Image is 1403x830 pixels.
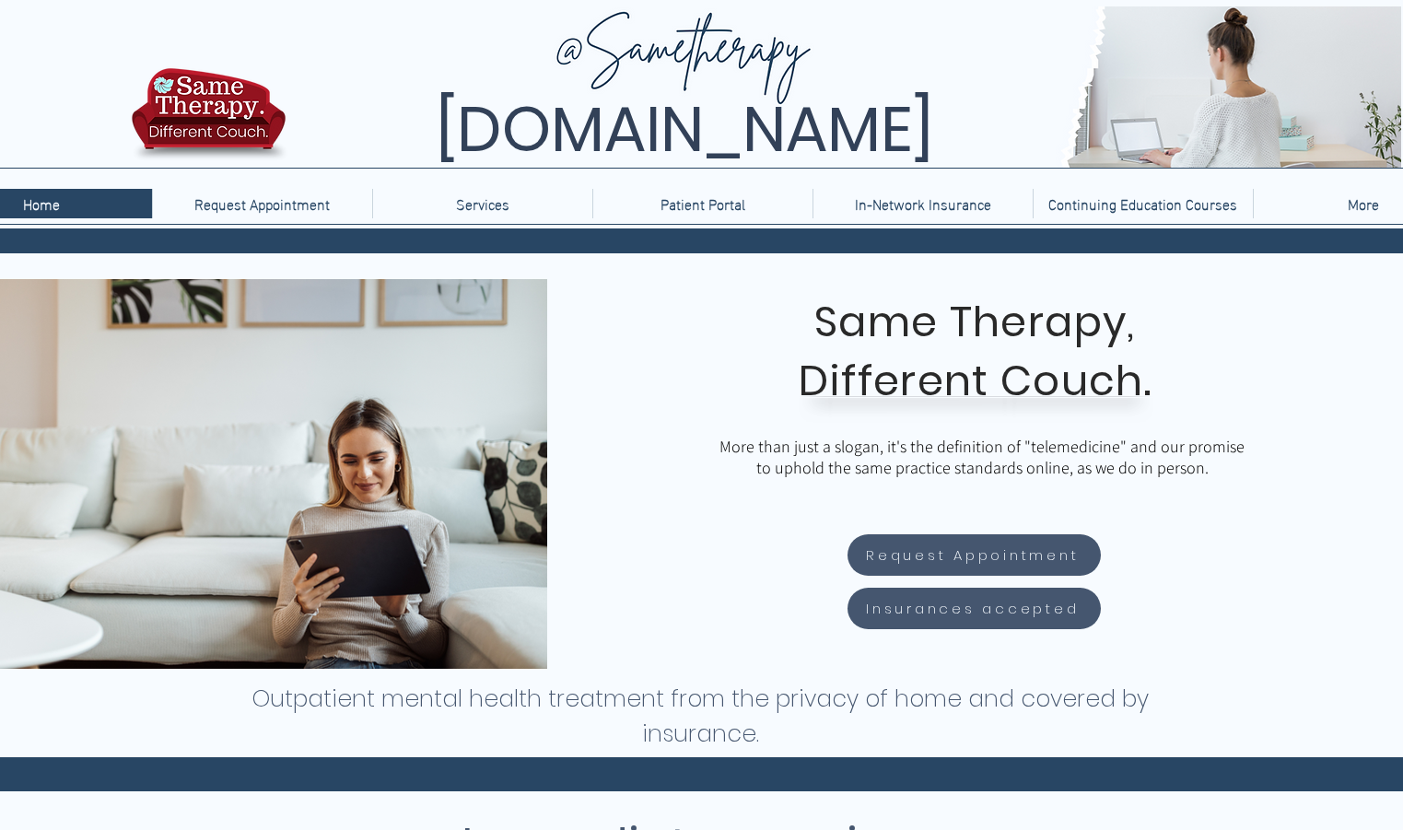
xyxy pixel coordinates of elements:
p: More [1339,189,1388,218]
a: Insurances accepted [848,588,1101,629]
p: Home [14,189,69,218]
a: Request Appointment [848,534,1101,576]
span: Insurances accepted [866,598,1079,619]
p: Request Appointment [185,189,339,218]
p: Patient Portal [651,189,754,218]
p: Continuing Education Courses [1039,189,1246,218]
span: Same Therapy, [814,293,1136,351]
a: In-Network Insurance [813,189,1033,218]
img: Same Therapy, Different Couch. TelebehavioralHealth.US [290,6,1401,168]
span: Request Appointment [866,544,1079,566]
h1: Outpatient mental health treatment from the privacy of home and covered by insurance. [251,682,1151,752]
a: Continuing Education Courses [1033,189,1253,218]
span: [DOMAIN_NAME] [436,86,933,173]
span: Different Couch. [799,352,1152,410]
img: TBH.US [126,65,291,174]
p: In-Network Insurance [846,189,1000,218]
p: More than just a slogan, it's the definition of "telemedicine" and our promise to uphold the same... [715,436,1249,478]
a: Request Appointment [152,189,372,218]
p: Services [447,189,519,218]
a: Patient Portal [592,189,813,218]
div: Services [372,189,592,218]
